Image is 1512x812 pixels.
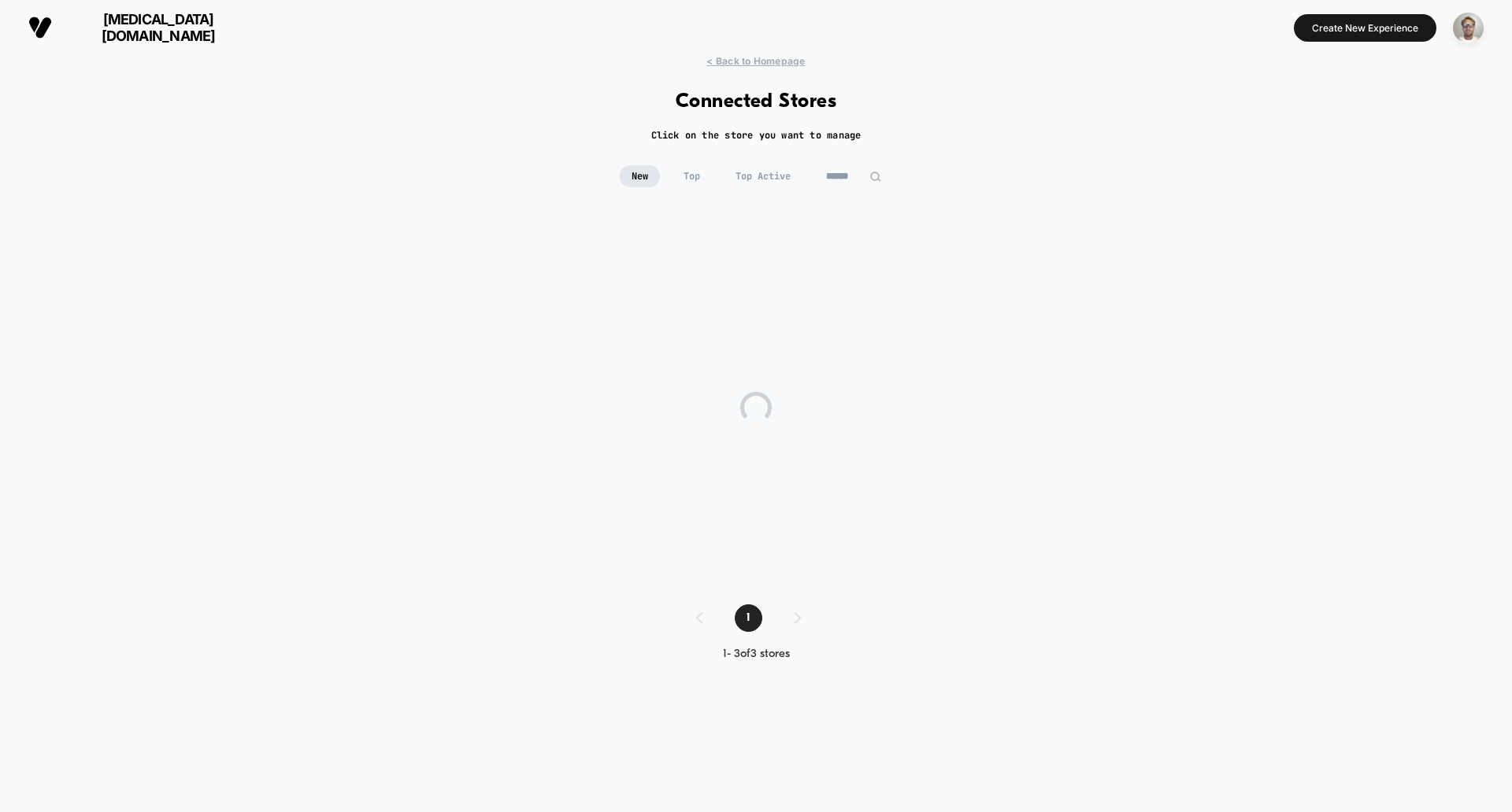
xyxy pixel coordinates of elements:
button: [MEDICAL_DATA][DOMAIN_NAME] [24,10,258,45]
h2: Click on the store you want to manage [651,129,862,142]
span: Top Active [724,165,802,187]
span: [MEDICAL_DATA][DOMAIN_NAME] [64,11,253,44]
button: ppic [1448,12,1488,44]
img: ppic [1453,13,1484,43]
span: Top [672,165,712,187]
h1: Connected Stores [676,90,837,113]
img: edit [869,171,881,183]
img: Visually logo [28,16,52,39]
span: < Back to Homepage [706,55,805,67]
span: New [620,165,660,187]
button: Create New Experience [1294,14,1436,42]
